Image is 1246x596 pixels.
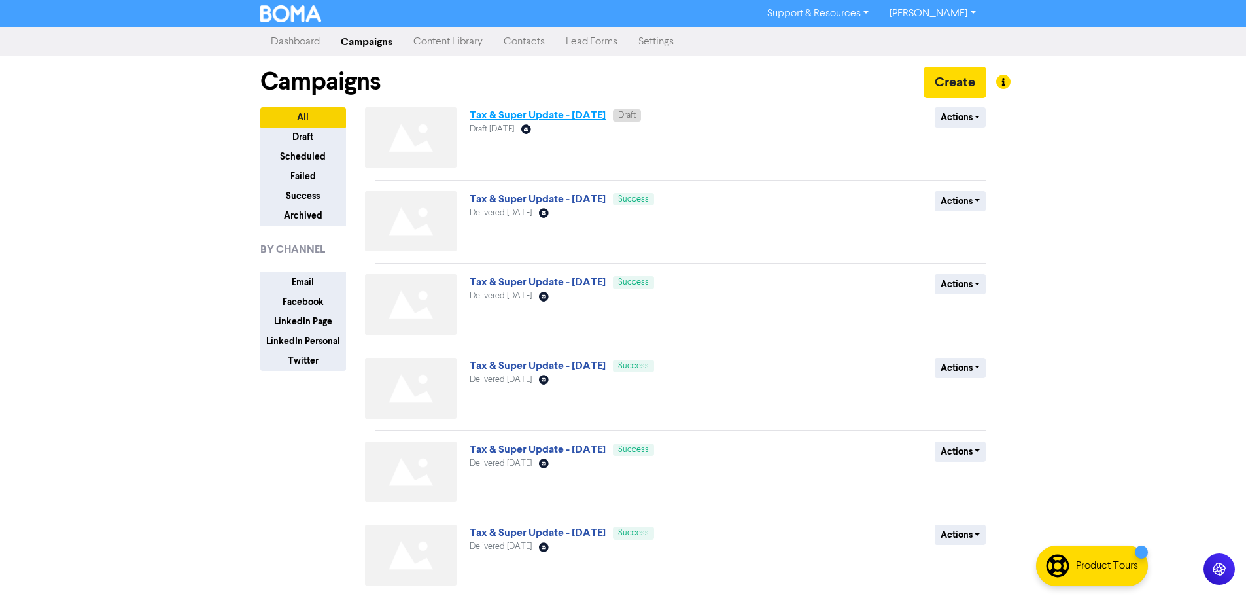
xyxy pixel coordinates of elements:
img: Not found [365,442,457,502]
button: Twitter [260,351,346,371]
span: Success [618,529,649,537]
span: Success [618,195,649,203]
a: Contacts [493,29,555,55]
img: Not found [365,525,457,586]
button: Actions [935,191,986,211]
a: Tax & Super Update - [DATE] [470,192,606,205]
span: Delivered [DATE] [470,459,532,468]
img: BOMA Logo [260,5,322,22]
span: Draft [DATE] [470,125,514,133]
img: Not found [365,358,457,419]
button: Create [924,67,986,98]
a: Support & Resources [757,3,879,24]
button: Scheduled [260,147,346,167]
button: Draft [260,127,346,147]
a: Tax & Super Update - [DATE] [470,275,606,289]
button: LinkedIn Page [260,311,346,332]
button: Email [260,272,346,292]
a: Tax & Super Update - [DATE] [470,109,606,122]
span: Delivered [DATE] [470,376,532,384]
a: Tax & Super Update - [DATE] [470,359,606,372]
button: Actions [935,525,986,545]
button: Facebook [260,292,346,312]
button: Actions [935,274,986,294]
button: LinkedIn Personal [260,331,346,351]
button: Actions [935,107,986,128]
span: Delivered [DATE] [470,209,532,217]
img: Not found [365,107,457,168]
button: Failed [260,166,346,186]
a: Dashboard [260,29,330,55]
a: [PERSON_NAME] [879,3,986,24]
span: Draft [618,111,636,120]
a: Tax & Super Update - [DATE] [470,526,606,539]
button: Actions [935,442,986,462]
span: Success [618,362,649,370]
h1: Campaigns [260,67,381,97]
span: Delivered [DATE] [470,542,532,551]
button: Archived [260,205,346,226]
img: Not found [365,191,457,252]
span: Success [618,446,649,454]
span: Success [618,278,649,287]
a: Settings [628,29,684,55]
button: Actions [935,358,986,378]
a: Campaigns [330,29,403,55]
span: Delivered [DATE] [470,292,532,300]
a: Tax & Super Update - [DATE] [470,443,606,456]
button: All [260,107,346,128]
span: BY CHANNEL [260,241,325,257]
button: Success [260,186,346,206]
a: Content Library [403,29,493,55]
img: Not found [365,274,457,335]
iframe: Chat Widget [1082,455,1246,596]
a: Lead Forms [555,29,628,55]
